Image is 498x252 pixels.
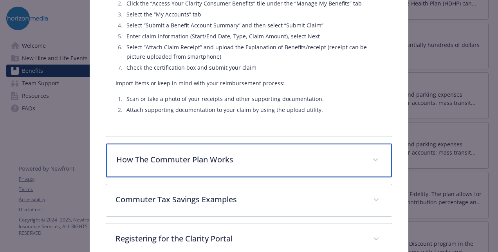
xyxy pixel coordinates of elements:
p: Commuter Tax Savings Examples [115,194,364,205]
li: Select the “My Accounts” tab [124,10,383,19]
li: Attach supporting documentation to your claim by using the upload utility. [124,105,383,115]
li: Check the certification box and submit your claim [124,63,383,72]
p: Import items or keep in mind with your reimbursement process: [115,79,383,88]
div: Commuter Tax Savings Examples [106,184,392,216]
div: How The Commuter Plan Works [106,144,392,177]
li: Select “Attach Claim Receipt” and upload the Explanation of Benefits/receipt (receipt can be pict... [124,43,383,61]
li: Scan or take a photo of your receipts and other supporting documentation. [124,94,383,104]
li: Select “Submit a Benefit Account Summary” and then select “Submit Claim” [124,21,383,30]
li: Enter claim information (Start/End Date, Type, Claim Amount), select Next [124,32,383,41]
p: Registering for the Clarity Portal [115,233,364,245]
p: How The Commuter Plan Works [116,154,363,166]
